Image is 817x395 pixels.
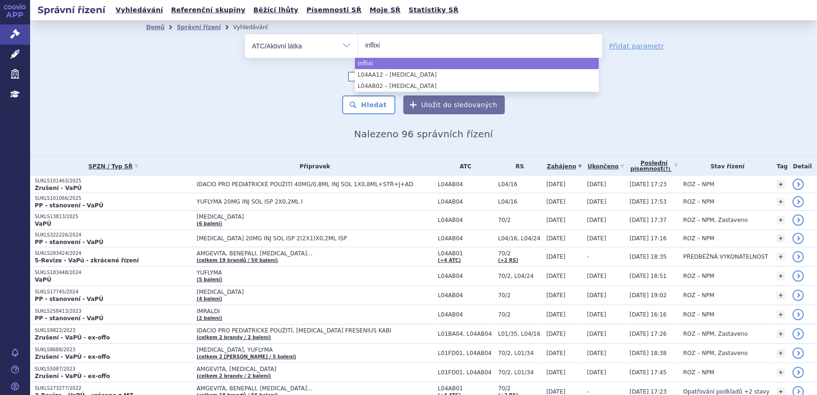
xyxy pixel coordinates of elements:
span: IDACIO PRO PEDIATRICKÉ POUŽITÍ, [MEDICAL_DATA] FRESENIUS KABI [196,327,432,334]
button: Uložit do sledovaných [403,95,505,114]
a: (6 balení) [196,221,222,226]
span: 70/2 [498,217,542,223]
p: SUKLS183448/2024 [35,269,192,276]
span: AMGEVITA, BENEPALI, [MEDICAL_DATA]… [196,250,432,257]
a: + [777,330,785,338]
span: 70/2 [498,250,542,257]
span: ROZ – NPM, Zastaveno [683,331,748,337]
a: Zahájeno [546,160,582,173]
a: (celkem 2 brandy / 2 balení) [196,335,271,340]
span: [DATE] [546,369,566,376]
span: [DATE] 18:35 [629,253,667,260]
button: Hledat [342,95,395,114]
span: [DATE] 17:45 [629,369,667,376]
a: Písemnosti SŘ [304,4,364,16]
th: Tag [772,157,788,176]
a: + [777,197,785,206]
a: (celkem 19 brandů / 50 balení) [196,258,278,263]
a: + [777,272,785,280]
a: Běžící lhůty [251,4,301,16]
a: detail [793,196,804,207]
span: [DATE] [546,388,566,395]
span: [DATE] [546,217,566,223]
a: SPZN / Typ SŘ [35,160,192,173]
p: SUKLS101066/2025 [35,195,192,202]
span: [DATE] [587,273,606,279]
span: [DATE] 19:02 [629,292,667,299]
strong: PP - stanovení - VaPÚ [35,296,103,302]
strong: Zrušení - VaPÚ [35,185,82,191]
p: SUKLS258413/2023 [35,308,192,315]
span: ROZ – NPM [683,292,715,299]
span: [MEDICAL_DATA], YUFLYMA [196,347,432,353]
span: ROZ – NPM, Zastaveno [683,350,748,356]
span: [DATE] [587,369,606,376]
span: PŘEDBĚŽNÁ VYKONATELNOST [683,253,769,260]
span: ROZ – NPM [683,198,715,205]
strong: Zrušení - VaPÚ - ex-offo [35,373,110,379]
li: Vyhledávání [233,20,280,34]
span: [DATE] [587,198,606,205]
span: L01/35, L04/16 [498,331,542,337]
span: [MEDICAL_DATA] [196,213,432,220]
span: Opatřování podkladů +2 stavy [683,388,770,395]
a: (+4 ATC) [438,258,461,263]
span: L04AB01 [438,250,493,257]
span: [DATE] 17:26 [629,331,667,337]
span: [DATE] 18:51 [629,273,667,279]
span: L01FD01, L04AB04 [438,350,493,356]
span: ROZ – NPM [683,273,715,279]
span: L04AB04 [438,181,493,188]
a: detail [793,179,804,190]
span: [MEDICAL_DATA] 20MG INJ SOL ISP 2(2X1)X0,2ML ISP [196,235,432,242]
span: YUFLYMA 20MG INJ SOL ISP 2X0,2ML I [196,198,432,205]
span: [DATE] [546,273,566,279]
a: Moje SŘ [367,4,403,16]
p: SUKLS9822/2023 [35,327,192,334]
p: SUKLS101463/2025 [35,178,192,184]
li: inflixi [355,58,599,69]
p: SUKLS5087/2023 [35,366,192,372]
a: + [777,310,785,319]
span: L04/16 [498,198,542,205]
a: (+2 RS) [498,258,518,263]
strong: VaPÚ [35,221,51,227]
a: (celkem 2 [PERSON_NAME] / 5 balení) [196,354,296,359]
span: [DATE] [587,292,606,299]
span: [DATE] 17:16 [629,235,667,242]
span: 70/2 [498,311,542,318]
th: ATC [433,157,493,176]
th: Stav řízení [679,157,772,176]
span: L04AB04 [438,273,493,279]
strong: Zrušení - VaPÚ - ex-offo [35,354,110,360]
p: SUKLS283424/2024 [35,250,192,257]
span: [DATE] [546,311,566,318]
a: detail [793,214,804,226]
span: [DATE] 16:16 [629,311,667,318]
span: IMRALDI [196,308,432,315]
span: [DATE] 17:37 [629,217,667,223]
p: SUKLS17745/2024 [35,289,192,295]
strong: PP - stanovení - VaPÚ [35,315,103,322]
span: AMGEVITA, BENEPALI, [MEDICAL_DATA]… [196,385,432,392]
span: - [587,388,589,395]
a: + [777,349,785,357]
span: [DATE] 17:23 [629,388,667,395]
a: detail [793,233,804,244]
span: ROZ – NPM [683,235,715,242]
a: + [777,180,785,189]
a: detail [793,270,804,282]
span: L01BA04, L04AB04 [438,331,493,337]
p: SUKLS322226/2024 [35,232,192,238]
span: [DATE] [546,181,566,188]
span: [DATE] [587,217,606,223]
span: Nalezeno 96 správních řízení [354,128,493,140]
a: (celkem 2 brandy / 2 balení) [196,373,271,379]
span: 70/2, L01/34 [498,369,542,376]
span: [DATE] 17:53 [629,198,667,205]
a: detail [793,367,804,378]
span: [DATE] [546,292,566,299]
span: [DATE] [587,181,606,188]
span: ROZ – NPM [683,369,715,376]
span: 70/2, L04/24 [498,273,542,279]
